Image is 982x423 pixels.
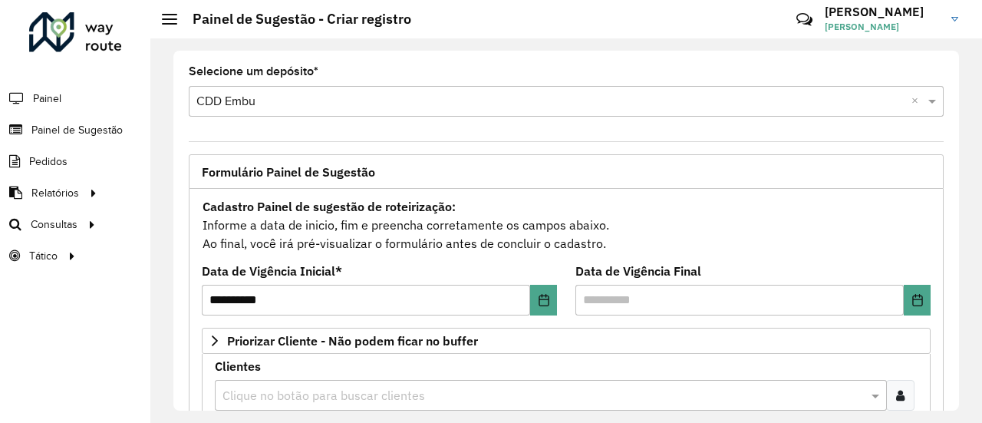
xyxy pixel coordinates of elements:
[31,216,77,233] span: Consultas
[203,199,456,214] strong: Cadastro Painel de sugestão de roteirização:
[31,185,79,201] span: Relatórios
[530,285,557,316] button: Choose Date
[825,5,940,19] h3: [PERSON_NAME]
[202,262,342,280] label: Data de Vigência Inicial
[33,91,61,107] span: Painel
[215,357,261,375] label: Clientes
[825,20,940,34] span: [PERSON_NAME]
[904,285,931,316] button: Choose Date
[227,335,478,347] span: Priorizar Cliente - Não podem ficar no buffer
[177,11,411,28] h2: Painel de Sugestão - Criar registro
[575,262,701,280] label: Data de Vigência Final
[202,166,375,178] span: Formulário Painel de Sugestão
[29,154,68,170] span: Pedidos
[31,122,123,138] span: Painel de Sugestão
[788,3,821,36] a: Contato Rápido
[202,328,931,354] a: Priorizar Cliente - Não podem ficar no buffer
[189,62,318,81] label: Selecione um depósito
[29,248,58,264] span: Tático
[911,92,924,111] span: Clear all
[202,197,931,253] div: Informe a data de inicio, fim e preencha corretamente os campos abaixo. Ao final, você irá pré-vi...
